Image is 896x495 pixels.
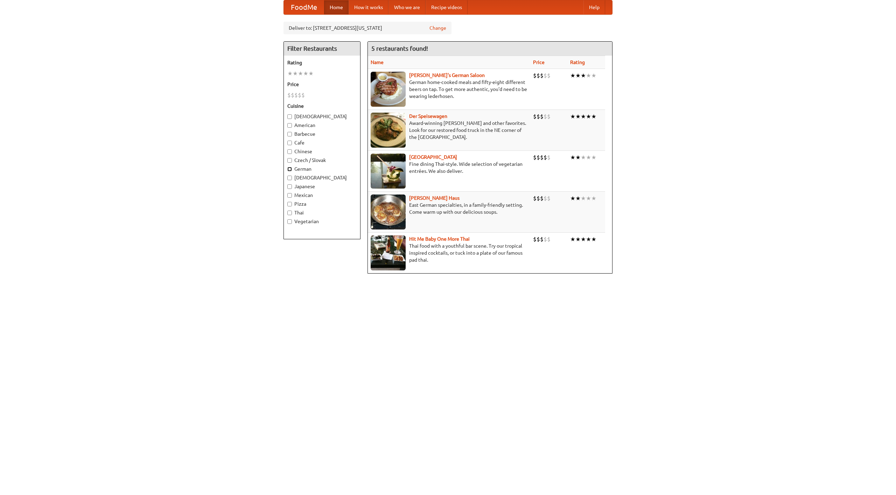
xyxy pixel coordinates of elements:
li: ★ [575,154,581,161]
label: Pizza [287,200,357,207]
li: $ [537,235,540,243]
b: [PERSON_NAME]'s German Saloon [409,72,485,78]
a: How it works [349,0,388,14]
li: ★ [575,235,581,243]
input: Japanese [287,184,292,189]
input: Vegetarian [287,219,292,224]
li: ★ [303,70,308,77]
input: Cafe [287,141,292,145]
input: Pizza [287,202,292,206]
li: $ [533,195,537,202]
img: satay.jpg [371,154,406,189]
li: ★ [591,154,596,161]
a: Price [533,59,545,65]
label: Barbecue [287,130,357,137]
h5: Rating [287,59,357,66]
li: $ [537,154,540,161]
h5: Cuisine [287,102,357,109]
a: Rating [570,59,585,65]
li: ★ [586,195,591,202]
input: [DEMOGRAPHIC_DATA] [287,176,292,180]
a: [PERSON_NAME] Haus [409,195,460,201]
li: ★ [581,72,586,79]
li: $ [544,195,547,202]
h5: Price [287,81,357,88]
li: ★ [308,70,314,77]
li: $ [537,72,540,79]
li: $ [540,235,544,243]
li: $ [298,91,301,99]
li: ★ [591,235,596,243]
label: Czech / Slovak [287,157,357,164]
label: [DEMOGRAPHIC_DATA] [287,113,357,120]
li: ★ [293,70,298,77]
a: Name [371,59,384,65]
label: Cafe [287,139,357,146]
label: Vegetarian [287,218,357,225]
li: ★ [575,113,581,120]
li: $ [301,91,305,99]
li: ★ [586,235,591,243]
a: Help [583,0,605,14]
img: kohlhaus.jpg [371,195,406,229]
li: $ [537,113,540,120]
li: ★ [570,72,575,79]
p: East German specialties, in a family-friendly setting. Come warm up with our delicious soups. [371,201,527,215]
a: Hit Me Baby One More Thai [409,236,470,242]
a: [GEOGRAPHIC_DATA] [409,154,457,160]
li: ★ [586,72,591,79]
li: ★ [570,113,575,120]
a: Der Speisewagen [409,113,447,119]
input: Mexican [287,193,292,198]
a: FoodMe [284,0,324,14]
li: $ [287,91,291,99]
label: Mexican [287,192,357,199]
a: Recipe videos [426,0,468,14]
li: $ [544,113,547,120]
h4: Filter Restaurants [284,42,360,56]
li: ★ [581,195,586,202]
label: Japanese [287,183,357,190]
input: American [287,123,292,128]
li: ★ [287,70,293,77]
li: $ [291,91,294,99]
p: Thai food with a youthful bar scene. Try our tropical inspired cocktails, or tuck into a plate of... [371,242,527,263]
input: Thai [287,211,292,215]
li: ★ [591,72,596,79]
li: $ [533,154,537,161]
li: $ [547,113,551,120]
li: $ [547,72,551,79]
li: ★ [575,72,581,79]
p: Fine dining Thai-style. Wide selection of vegetarian entrées. We also deliver. [371,161,527,175]
input: Czech / Slovak [287,158,292,163]
img: esthers.jpg [371,72,406,107]
li: $ [540,195,544,202]
a: Change [429,24,446,31]
li: $ [547,235,551,243]
li: ★ [570,195,575,202]
li: $ [544,72,547,79]
div: Deliver to: [STREET_ADDRESS][US_STATE] [283,22,451,34]
input: Barbecue [287,132,292,136]
li: $ [533,72,537,79]
li: ★ [591,113,596,120]
input: Chinese [287,149,292,154]
label: Thai [287,209,357,216]
a: Who we are [388,0,426,14]
ng-pluralize: 5 restaurants found! [371,45,428,52]
li: $ [540,72,544,79]
a: Home [324,0,349,14]
input: [DEMOGRAPHIC_DATA] [287,114,292,119]
img: babythai.jpg [371,235,406,270]
li: $ [533,235,537,243]
label: Chinese [287,148,357,155]
li: $ [540,113,544,120]
label: [DEMOGRAPHIC_DATA] [287,174,357,181]
label: German [287,165,357,172]
li: $ [544,154,547,161]
li: ★ [581,113,586,120]
li: ★ [570,235,575,243]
